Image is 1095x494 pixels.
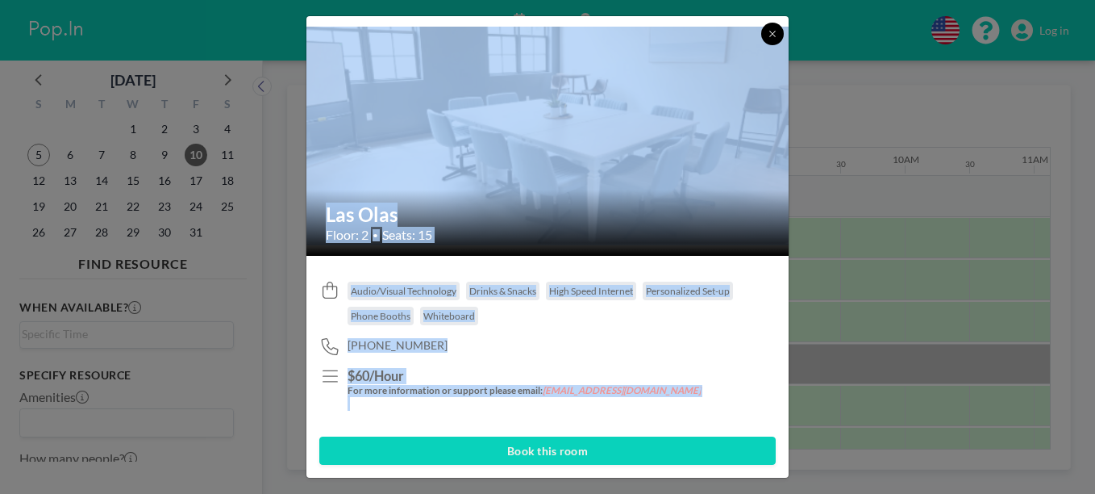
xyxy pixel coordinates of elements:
[326,203,771,227] h2: Las Olas
[306,27,790,245] img: 537.png
[382,227,432,243] span: Seats: 15
[351,285,456,297] span: Audio/Visual Technology
[469,285,536,297] span: Drinks & Snacks
[351,310,410,322] span: Phone Booths
[549,285,633,297] span: High Speed Internet
[646,285,730,297] span: Personalized Set-up
[348,338,448,353] span: [PHONE_NUMBER]
[348,385,702,397] h5: For more information or support please email:
[348,368,702,384] h3: $60/Hour
[326,227,368,243] span: Floor: 2
[373,229,378,241] span: •
[423,310,475,322] span: Whiteboard
[543,385,701,396] em: [EMAIL_ADDRESS][DOMAIN_NAME]
[319,437,776,465] button: Book this room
